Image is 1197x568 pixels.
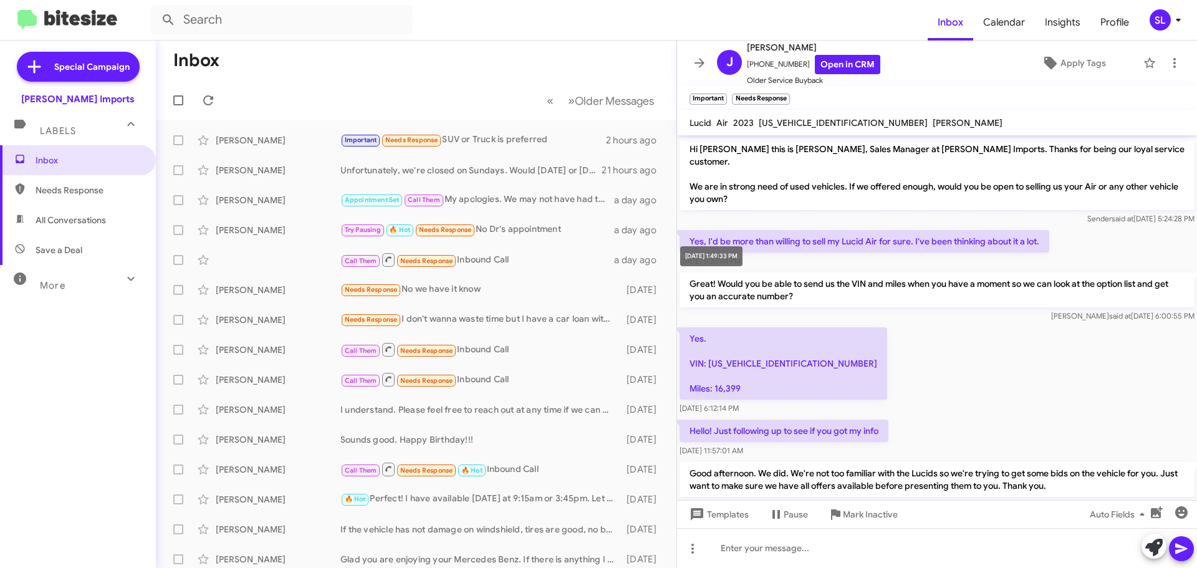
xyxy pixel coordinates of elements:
[732,94,789,105] small: Needs Response
[216,463,340,476] div: [PERSON_NAME]
[680,246,743,266] div: [DATE] 1:49:33 PM
[216,523,340,536] div: [PERSON_NAME]
[1109,311,1131,320] span: said at
[340,523,620,536] div: If the vehicle has not damage on windshield, tires are good, no body damage. It should bring betw...
[620,284,666,296] div: [DATE]
[216,373,340,386] div: [PERSON_NAME]
[1139,9,1183,31] button: SL
[40,280,65,291] span: More
[680,446,743,455] span: [DATE] 11:57:01 AM
[1087,214,1195,223] span: Sender [DATE] 5:24:28 PM
[216,344,340,356] div: [PERSON_NAME]
[340,492,620,506] div: Perfect! I have available [DATE] at 9:15am or 3:45pm. Let me know if either of those times work f...
[340,553,620,566] div: Glad you are enjoying your Mercedes Benz. If there is anything I can do in the future, do not hes...
[216,403,340,416] div: [PERSON_NAME]
[759,117,928,128] span: [US_VEHICLE_IDENTIFICATION_NUMBER]
[716,117,728,128] span: Air
[340,164,602,176] div: Unfortunately, we're closed on Sundays. Would [DATE] or [DATE] work out for you? And yes, for a f...
[680,420,888,442] p: Hello! Just following up to see if you got my info
[614,254,666,266] div: a day ago
[547,93,554,108] span: «
[216,224,340,236] div: [PERSON_NAME]
[1090,4,1139,41] a: Profile
[933,117,1002,128] span: [PERSON_NAME]
[818,503,908,526] button: Mark Inactive
[680,403,739,413] span: [DATE] 6:12:14 PM
[620,403,666,416] div: [DATE]
[216,433,340,446] div: [PERSON_NAME]
[620,314,666,326] div: [DATE]
[540,88,661,113] nav: Page navigation example
[400,257,453,265] span: Needs Response
[620,553,666,566] div: [DATE]
[345,257,377,265] span: Call Them
[340,252,614,267] div: Inbound Call
[614,194,666,206] div: a day ago
[620,373,666,386] div: [DATE]
[733,117,754,128] span: 2023
[36,154,142,166] span: Inbox
[620,493,666,506] div: [DATE]
[606,134,666,147] div: 2 hours ago
[408,196,440,204] span: Call Them
[690,94,727,105] small: Important
[1035,4,1090,41] a: Insights
[385,136,438,144] span: Needs Response
[216,194,340,206] div: [PERSON_NAME]
[340,342,620,357] div: Inbound Call
[21,93,135,105] div: [PERSON_NAME] Imports
[345,466,377,474] span: Call Them
[620,523,666,536] div: [DATE]
[151,5,413,35] input: Search
[620,463,666,476] div: [DATE]
[400,377,453,385] span: Needs Response
[575,94,654,108] span: Older Messages
[340,133,606,147] div: SUV or Truck is preferred
[680,327,887,400] p: Yes. VIN: [US_VEHICLE_IDENTIFICATION_NUMBER] Miles: 16,399
[216,314,340,326] div: [PERSON_NAME]
[1150,9,1171,31] div: SL
[340,372,620,387] div: Inbound Call
[216,164,340,176] div: [PERSON_NAME]
[680,138,1195,210] p: Hi [PERSON_NAME] this is [PERSON_NAME], Sales Manager at [PERSON_NAME] Imports. Thanks for being ...
[340,312,620,327] div: I don't wanna waste time but I have a car loan with coastlife but I could've traded it in a year ...
[216,284,340,296] div: [PERSON_NAME]
[1112,214,1133,223] span: said at
[36,184,142,196] span: Needs Response
[173,51,219,70] h1: Inbox
[973,4,1035,41] a: Calendar
[843,503,898,526] span: Mark Inactive
[400,347,453,355] span: Needs Response
[928,4,973,41] a: Inbox
[17,52,140,82] a: Special Campaign
[1051,311,1195,320] span: [PERSON_NAME] [DATE] 6:00:55 PM
[345,136,377,144] span: Important
[345,377,377,385] span: Call Them
[620,433,666,446] div: [DATE]
[345,286,398,294] span: Needs Response
[680,462,1195,497] p: Good afternoon. We did. We're not too familiar with the Lucids so we're trying to get some bids o...
[340,223,614,237] div: No Dr's appointment
[560,88,661,113] button: Next
[345,226,381,234] span: Try Pausing
[759,503,818,526] button: Pause
[345,196,400,204] span: Appointment Set
[419,226,472,234] span: Needs Response
[677,503,759,526] button: Templates
[614,224,666,236] div: a day ago
[340,193,614,207] div: My apologies. We may not have had the staff for a proper detail being so late in the day. I'll ha...
[389,226,410,234] span: 🔥 Hot
[345,315,398,324] span: Needs Response
[345,347,377,355] span: Call Them
[747,74,880,87] span: Older Service Buyback
[340,282,620,297] div: No we have it know
[602,164,666,176] div: 21 hours ago
[726,52,733,72] span: J
[461,466,483,474] span: 🔥 Hot
[340,403,620,416] div: I understand. Please feel free to reach out at any time if we can be of assistance
[340,461,620,477] div: Inbound Call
